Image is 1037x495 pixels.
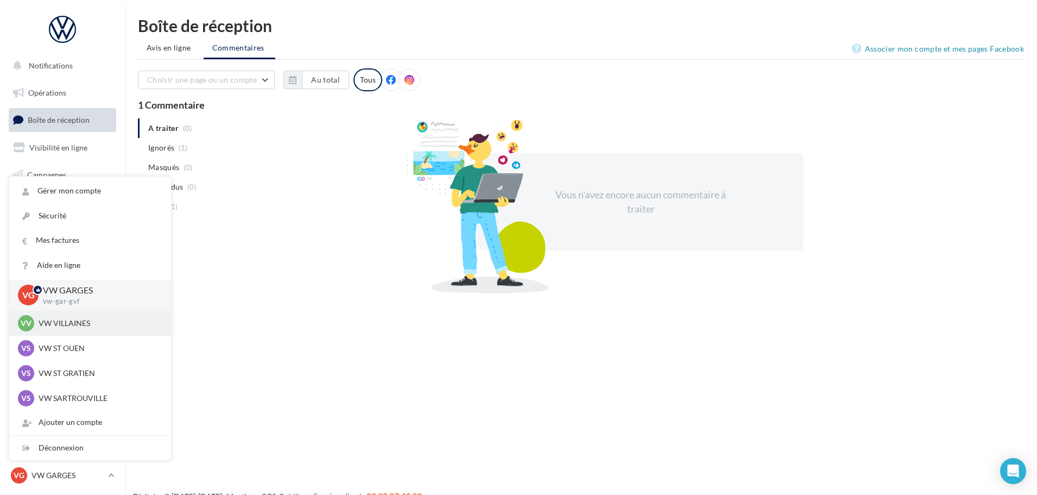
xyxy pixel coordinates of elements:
[138,17,1024,34] div: Boîte de réception
[14,470,24,481] span: VG
[39,318,158,329] p: VW VILLAINES
[43,284,154,297] p: VW GARGES
[302,71,349,89] button: Au total
[147,42,191,53] span: Avis en ligne
[21,343,31,354] span: VS
[9,410,171,435] div: Ajouter un compte
[187,183,197,191] span: (0)
[353,68,382,91] div: Tous
[39,343,158,354] p: VW ST OUEN
[21,393,31,404] span: VS
[27,170,66,179] span: Campagnes
[852,42,1024,55] a: Associer mon compte et mes pages Facebook
[9,465,116,486] a: VG VW GARGES
[9,179,171,203] a: Gérer mon compte
[283,71,349,89] button: Au total
[169,202,178,211] span: (1)
[43,297,154,306] p: vw-gar-gvf
[7,245,118,267] a: Calendrier
[7,108,118,131] a: Boîte de réception
[7,217,118,240] a: Médiathèque
[7,136,118,159] a: Visibilité en ligne
[7,164,118,186] a: Campagnes
[147,75,257,84] span: Choisir une page ou un compte
[9,436,171,460] div: Déconnexion
[148,142,174,153] span: Ignorés
[9,228,171,253] a: Mes factures
[29,61,73,70] span: Notifications
[184,163,193,172] span: (0)
[21,318,31,329] span: VV
[9,253,171,278] a: Aide en ligne
[22,289,35,302] span: VG
[148,162,179,173] span: Masqués
[7,82,118,104] a: Opérations
[1000,458,1026,484] div: Open Intercom Messenger
[179,143,188,152] span: (1)
[21,368,31,379] span: VS
[9,204,171,228] a: Sécurité
[547,188,734,216] div: Vous n'avez encore aucun commentaire à traiter
[29,143,87,152] span: Visibilité en ligne
[39,393,158,404] p: VW SARTROUVILLE
[31,470,104,481] p: VW GARGES
[7,308,118,340] a: Campagnes DataOnDemand
[39,368,158,379] p: VW ST GRATIEN
[7,271,118,303] a: PLV et print personnalisable
[138,100,1024,110] div: 1 Commentaire
[28,88,66,97] span: Opérations
[7,54,114,77] button: Notifications
[138,71,275,89] button: Choisir une page ou un compte
[28,115,90,124] span: Boîte de réception
[7,190,118,213] a: Contacts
